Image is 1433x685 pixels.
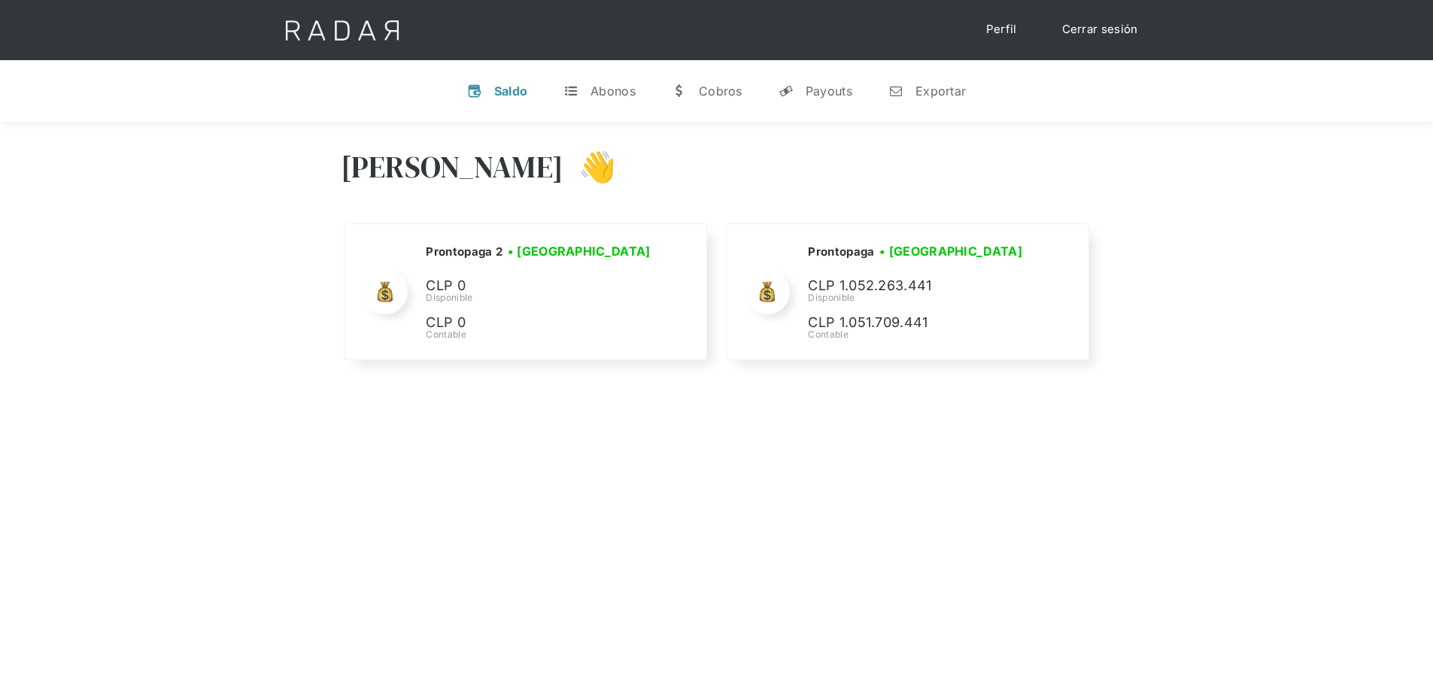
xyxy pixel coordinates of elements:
[426,244,502,259] h2: Prontopaga 2
[426,275,651,297] p: CLP 0
[915,83,966,99] div: Exportar
[563,148,616,186] h3: 👋
[426,312,651,334] p: CLP 0
[808,291,1034,305] div: Disponible
[426,328,655,341] div: Contable
[341,148,564,186] h3: [PERSON_NAME]
[779,83,794,99] div: y
[591,83,636,99] div: Abonos
[808,328,1034,341] div: Contable
[563,83,578,99] div: t
[808,275,1034,297] p: CLP 1.052.263.441
[808,244,874,259] h2: Prontopaga
[508,242,651,260] h3: • [GEOGRAPHIC_DATA]
[971,15,1032,44] a: Perfil
[699,83,742,99] div: Cobros
[672,83,687,99] div: w
[879,242,1022,260] h3: • [GEOGRAPHIC_DATA]
[888,83,903,99] div: n
[467,83,482,99] div: v
[494,83,528,99] div: Saldo
[806,83,852,99] div: Payouts
[1047,15,1153,44] a: Cerrar sesión
[426,291,655,305] div: Disponible
[808,312,1034,334] p: CLP 1.051.709.441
